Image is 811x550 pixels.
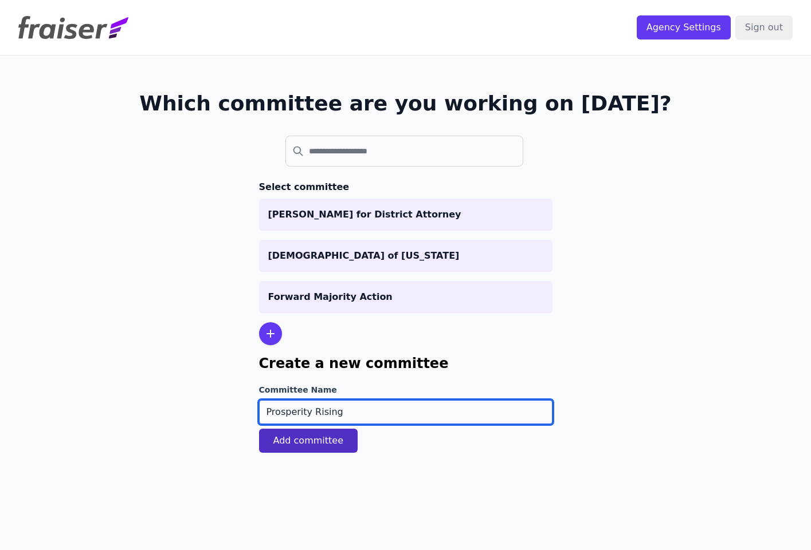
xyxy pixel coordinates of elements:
[18,16,128,39] img: Fraiser Logo
[259,429,358,453] button: Add committee
[259,180,553,194] h3: Select committee
[268,249,543,263] p: [DEMOGRAPHIC_DATA] of [US_STATE]
[139,92,672,115] h1: Which committee are you working on [DATE]?
[259,199,553,231] a: [PERSON_NAME] for District Attorney
[259,384,553,395] label: Committee Name
[268,208,543,221] p: [PERSON_NAME] for District Attorney
[735,15,793,39] input: Sign out
[259,354,553,373] h1: Create a new committee
[259,240,553,272] a: [DEMOGRAPHIC_DATA] of [US_STATE]
[268,290,543,304] p: Forward Majority Action
[637,15,731,39] input: Agency Settings
[259,281,553,313] a: Forward Majority Action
